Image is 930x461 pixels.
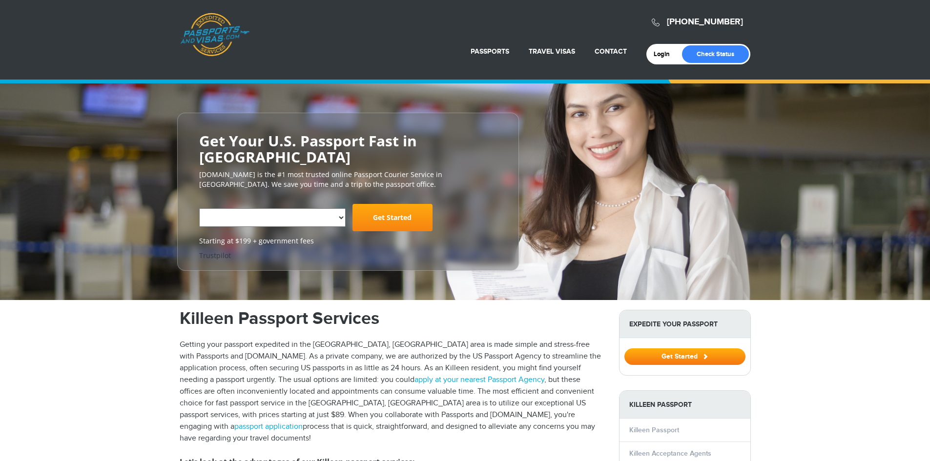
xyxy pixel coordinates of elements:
[654,50,677,58] a: Login
[529,47,575,56] a: Travel Visas
[620,391,750,419] strong: Killeen Passport
[471,47,509,56] a: Passports
[667,17,743,27] a: [PHONE_NUMBER]
[180,13,249,57] a: Passports & [DOMAIN_NAME]
[199,251,231,260] a: Trustpilot
[180,339,604,444] p: Getting your passport expedited in the [GEOGRAPHIC_DATA], [GEOGRAPHIC_DATA] area is made simple a...
[199,133,497,165] h2: Get Your U.S. Passport Fast in [GEOGRAPHIC_DATA]
[624,352,745,360] a: Get Started
[624,348,745,365] button: Get Started
[629,426,679,434] a: Killeen Passport
[620,310,750,338] strong: Expedite Your Passport
[180,310,604,327] h1: Killeen Passport Services
[682,45,749,63] a: Check Status
[199,170,497,189] p: [DOMAIN_NAME] is the #1 most trusted online Passport Courier Service in [GEOGRAPHIC_DATA]. We sav...
[352,204,433,231] a: Get Started
[414,375,544,384] a: apply at your nearest Passport Agency
[629,449,711,458] a: Killeen Acceptance Agents
[595,47,627,56] a: Contact
[199,236,497,246] span: Starting at $199 + government fees
[234,422,303,431] a: passport application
